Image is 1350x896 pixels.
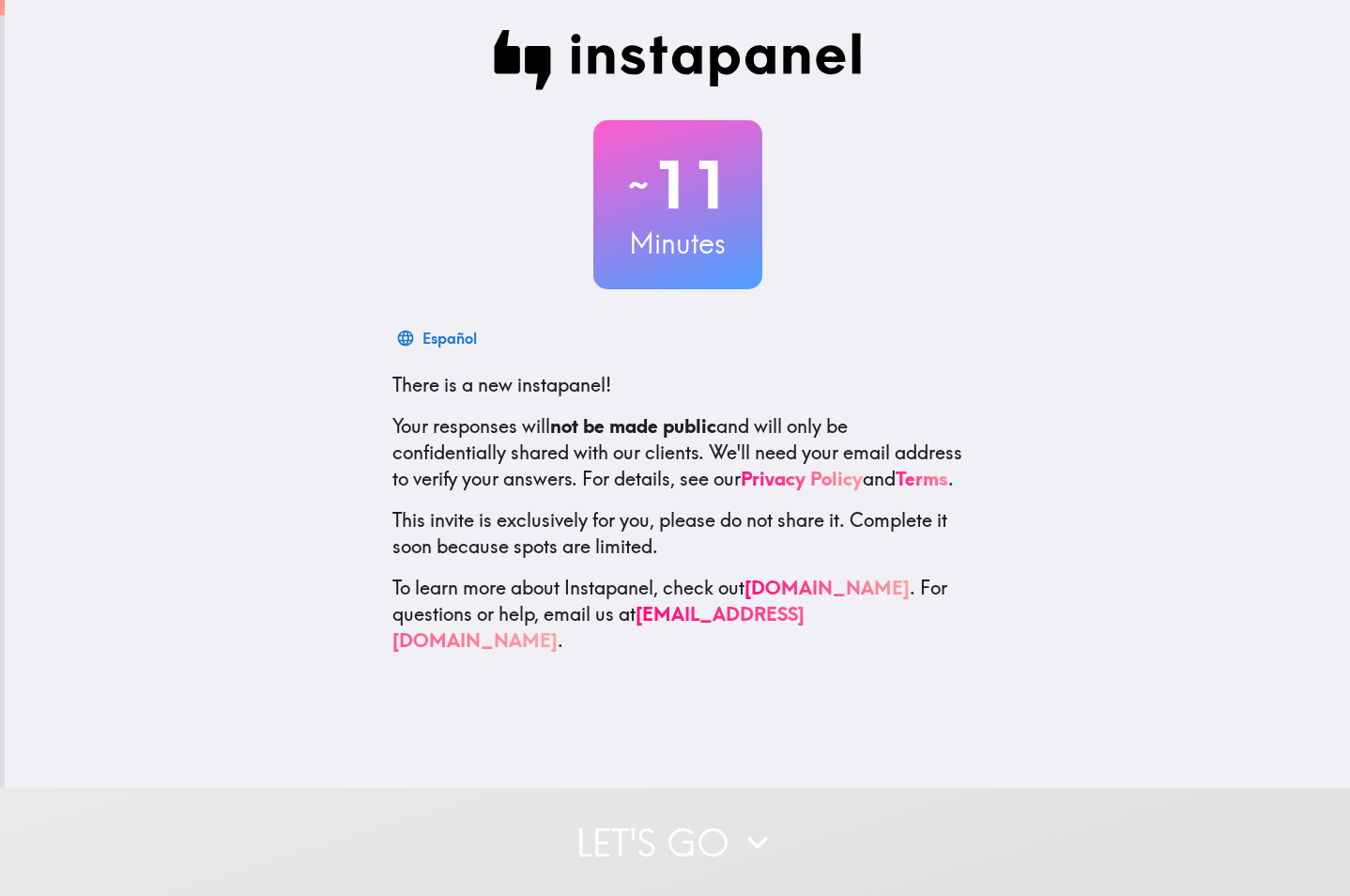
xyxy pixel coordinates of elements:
[392,373,611,396] span: There is a new instapanel!
[422,325,477,351] div: Español
[392,507,963,560] p: This invite is exclusively for you, please do not share it. Complete it soon because spots are li...
[494,30,862,90] img: Instapanel
[896,467,948,490] a: Terms
[744,576,910,599] a: [DOMAIN_NAME]
[392,413,963,492] p: Your responses will and will only be confidentially shared with our clients. We'll need your emai...
[593,224,762,263] h3: Minutes
[593,147,762,224] h2: 11
[392,602,805,652] a: [EMAIL_ADDRESS][DOMAIN_NAME]
[550,414,716,438] b: not be made public
[741,467,863,490] a: Privacy Policy
[392,575,963,654] p: To learn more about Instapanel, check out . For questions or help, email us at .
[392,319,484,357] button: Español
[625,157,652,213] span: ~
